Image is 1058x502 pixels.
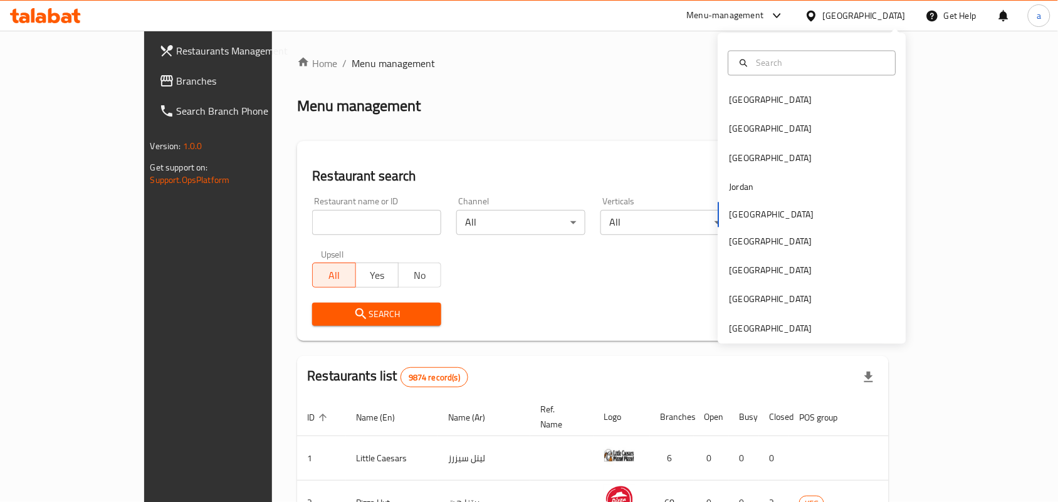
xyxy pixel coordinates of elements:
[730,234,812,248] div: [GEOGRAPHIC_DATA]
[177,43,311,58] span: Restaurants Management
[346,436,438,481] td: Little Caesars
[401,367,468,387] div: Total records count
[150,172,230,188] a: Support.OpsPlatform
[729,398,759,436] th: Busy
[1037,9,1041,23] span: a
[456,210,585,235] div: All
[448,410,501,425] span: Name (Ar)
[730,93,812,107] div: [GEOGRAPHIC_DATA]
[730,151,812,165] div: [GEOGRAPHIC_DATA]
[729,436,759,481] td: 0
[307,367,468,387] h2: Restaurants list
[177,73,311,88] span: Branches
[177,103,311,118] span: Search Branch Phone
[694,398,729,436] th: Open
[730,122,812,136] div: [GEOGRAPHIC_DATA]
[600,210,730,235] div: All
[361,266,394,285] span: Yes
[730,264,812,278] div: [GEOGRAPHIC_DATA]
[312,167,874,186] h2: Restaurant search
[297,436,346,481] td: 1
[438,436,530,481] td: ليتل سيزرز
[404,266,436,285] span: No
[650,436,694,481] td: 6
[297,96,421,116] h2: Menu management
[398,263,441,288] button: No
[604,440,635,471] img: Little Caesars
[694,436,729,481] td: 0
[183,138,202,154] span: 1.0.0
[352,56,435,71] span: Menu management
[799,410,854,425] span: POS group
[759,398,789,436] th: Closed
[149,96,321,126] a: Search Branch Phone
[150,138,181,154] span: Version:
[540,402,579,432] span: Ref. Name
[854,362,884,392] div: Export file
[594,398,650,436] th: Logo
[823,9,906,23] div: [GEOGRAPHIC_DATA]
[149,36,321,66] a: Restaurants Management
[355,263,399,288] button: Yes
[356,410,411,425] span: Name (En)
[312,303,441,326] button: Search
[342,56,347,71] li: /
[322,306,431,322] span: Search
[312,263,355,288] button: All
[318,266,350,285] span: All
[730,322,812,335] div: [GEOGRAPHIC_DATA]
[759,436,789,481] td: 0
[401,372,468,384] span: 9874 record(s)
[149,66,321,96] a: Branches
[150,159,208,175] span: Get support on:
[321,250,344,259] label: Upsell
[687,8,764,23] div: Menu-management
[312,210,441,235] input: Search for restaurant name or ID..
[650,398,694,436] th: Branches
[730,180,754,194] div: Jordan
[730,293,812,306] div: [GEOGRAPHIC_DATA]
[752,56,888,70] input: Search
[307,410,331,425] span: ID
[297,56,889,71] nav: breadcrumb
